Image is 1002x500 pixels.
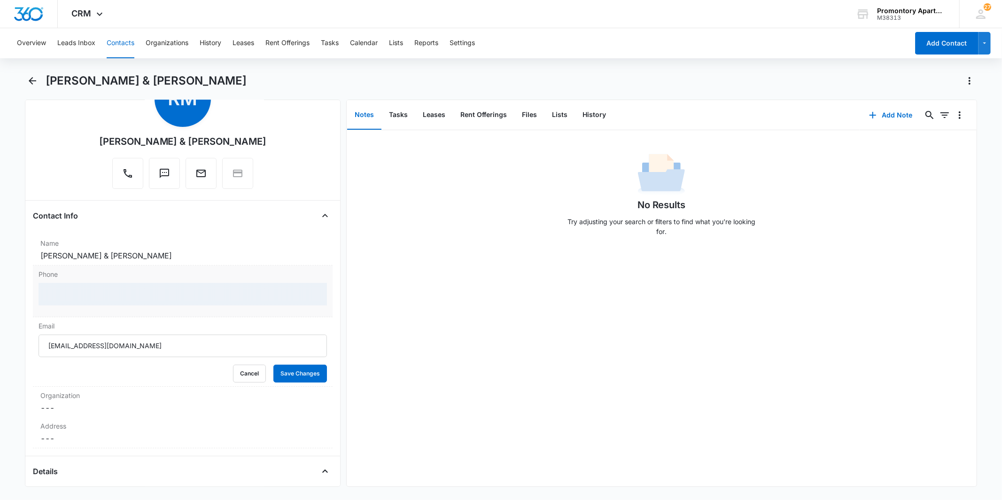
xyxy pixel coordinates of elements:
button: Leases [233,28,254,58]
button: Lists [389,28,403,58]
button: Overflow Menu [952,108,967,123]
span: 27 [984,3,991,11]
button: Reports [414,28,438,58]
button: Calendar [350,28,378,58]
label: Name [40,238,325,248]
button: Search... [922,108,937,123]
button: Leases [415,101,453,130]
dd: --- [40,433,325,444]
div: notifications count [984,3,991,11]
button: Email [186,158,217,189]
img: No Data [638,151,685,198]
button: Add Note [860,104,922,126]
button: History [200,28,221,58]
label: Phone [39,269,326,279]
button: Close [318,208,333,223]
button: Settings [450,28,475,58]
button: Filters [937,108,952,123]
button: Back [25,73,39,88]
div: [PERSON_NAME] & [PERSON_NAME] [99,134,267,148]
div: Name[PERSON_NAME] & [PERSON_NAME] [33,234,332,266]
input: Email [39,335,326,357]
button: Overview [17,28,46,58]
button: Close [318,464,333,479]
button: Organizations [146,28,188,58]
button: Lists [544,101,575,130]
button: History [575,101,614,130]
button: Actions [962,73,977,88]
div: account name [877,7,946,15]
a: Call [112,172,143,180]
dd: [PERSON_NAME] & [PERSON_NAME] [40,250,325,261]
h4: Details [33,466,58,477]
label: Organization [40,391,325,400]
button: Leads Inbox [57,28,95,58]
button: Files [514,101,544,130]
div: account id [877,15,946,21]
h1: [PERSON_NAME] & [PERSON_NAME] [46,74,247,88]
button: Text [149,158,180,189]
h1: No Results [637,198,686,212]
p: Try adjusting your search or filters to find what you’re looking for. [563,217,760,236]
label: Address [40,421,325,431]
button: Rent Offerings [265,28,310,58]
button: Tasks [381,101,415,130]
a: Email [186,172,217,180]
button: Add Contact [915,32,979,55]
dd: --- [40,402,325,414]
a: Text [149,172,180,180]
button: Contacts [107,28,134,58]
span: CRM [72,8,92,18]
button: Notes [347,101,381,130]
div: Address--- [33,417,332,448]
button: Tasks [321,28,339,58]
h4: Contact Info [33,210,78,221]
button: Save Changes [273,365,327,383]
button: Call [112,158,143,189]
div: Organization--- [33,387,332,417]
button: Rent Offerings [453,101,514,130]
label: Email [39,321,326,331]
button: Cancel [233,365,266,383]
